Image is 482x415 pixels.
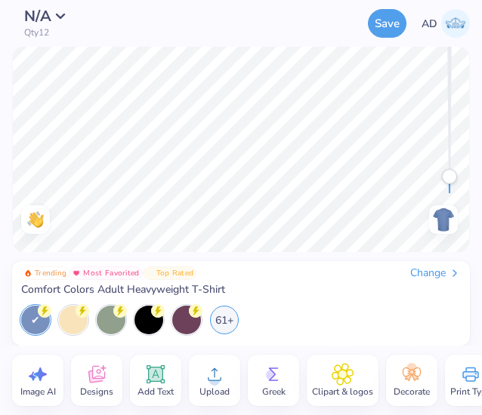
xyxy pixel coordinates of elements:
[422,16,437,32] span: AD
[368,9,406,38] button: Save
[312,386,373,398] span: Clipart & logos
[24,9,75,24] button: N/A
[143,266,197,280] button: Badge Button
[422,9,470,38] a: AD
[410,266,461,280] div: Change
[146,269,153,277] img: Top Rated sort
[83,269,139,277] span: Most Favorited
[21,283,225,297] span: Comfort Colors Adult Heavyweight T-Shirt
[394,386,430,398] span: Decorate
[24,269,32,277] img: Trending sort
[137,386,174,398] span: Add Text
[210,306,239,334] div: 61+
[431,207,456,232] img: Back
[441,9,470,38] img: Ava Dee
[73,269,80,277] img: Most Favorited sort
[80,386,113,398] span: Designs
[262,386,286,398] span: Greek
[35,269,66,277] span: Trending
[24,27,49,38] span: Qty 12
[199,386,230,398] span: Upload
[70,266,142,280] button: Badge Button
[21,266,70,280] button: Badge Button
[156,269,194,277] span: Top Rated
[442,169,457,184] div: Accessibility label
[20,386,56,398] span: Image AI
[24,6,52,26] span: N/A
